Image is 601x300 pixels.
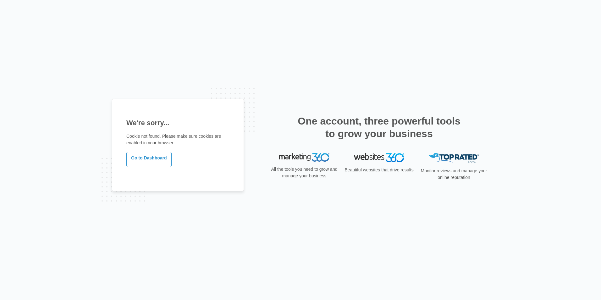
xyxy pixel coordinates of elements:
[429,153,479,164] img: Top Rated Local
[126,118,229,128] h1: We're sorry...
[279,153,329,162] img: Marketing 360
[419,168,489,181] p: Monitor reviews and manage your online reputation
[126,133,229,146] p: Cookie not found. Please make sure cookies are enabled in your browser.
[344,167,414,173] p: Beautiful websites that drive results
[126,152,172,167] a: Go to Dashboard
[296,115,462,140] h2: One account, three powerful tools to grow your business
[354,153,404,162] img: Websites 360
[269,166,339,179] p: All the tools you need to grow and manage your business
